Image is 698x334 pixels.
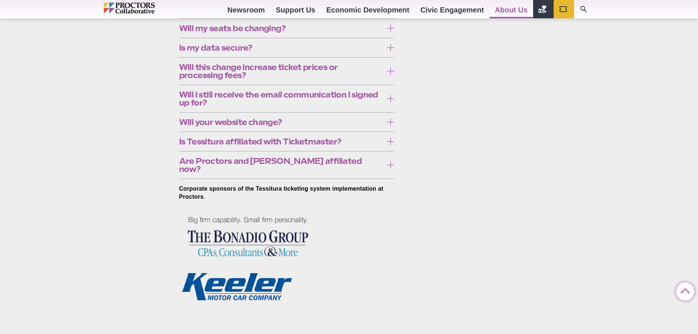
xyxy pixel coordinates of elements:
[179,63,383,79] span: Will this change increase ticket prices or processing fees?
[179,186,384,200] strong: Corporate sponsors of the Tessitura ticketing system implementation at Proctors
[676,283,691,297] a: Back to Top
[179,137,383,146] span: Is Tessitura affiliated with Ticketmaster?
[179,24,383,32] span: Will my seats be changing?
[179,118,383,126] span: Will your website change?
[179,185,395,201] p: .
[179,157,383,173] span: Are Proctors and [PERSON_NAME] affiliated now?
[179,44,383,52] span: Is my data secure?
[179,91,383,107] span: Will I still receive the email communication I signed up for?
[104,3,186,14] img: Proctors logo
